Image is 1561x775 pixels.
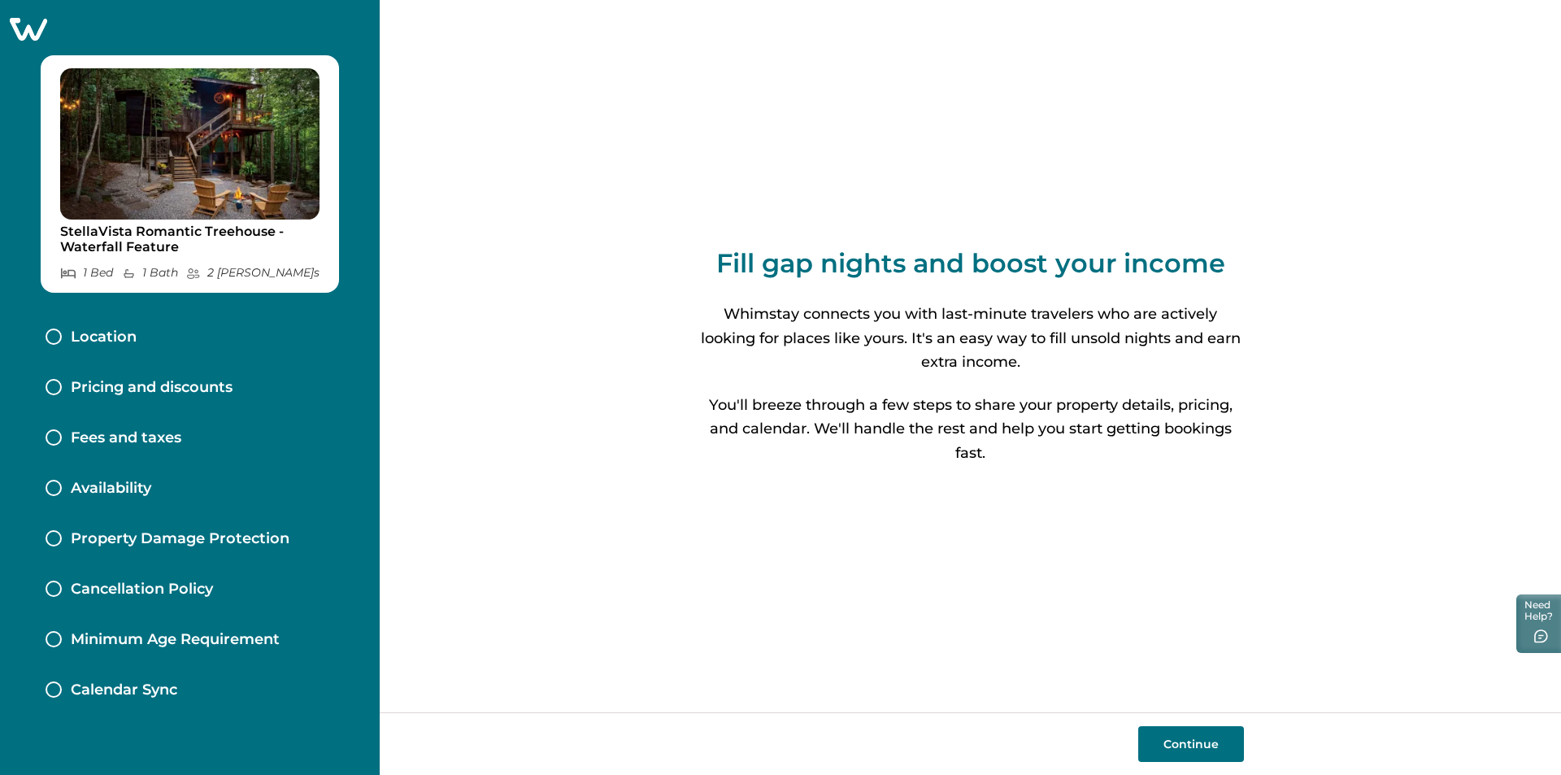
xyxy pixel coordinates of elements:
p: Whimstay connects you with last-minute travelers who are actively looking for places like yours. ... [698,303,1244,374]
img: propertyImage_StellaVista Romantic Treehouse - Waterfall Feature [60,68,320,220]
button: Continue [1138,726,1244,762]
p: Property Damage Protection [71,530,289,548]
p: 1 Bed [60,266,113,280]
p: Cancellation Policy [71,581,213,599]
p: Fees and taxes [71,429,181,447]
p: Availability [71,480,151,498]
p: 1 Bath [122,266,178,280]
p: You'll breeze through a few steps to share your property details, pricing, and calendar. We'll ha... [698,394,1244,465]
p: Fill gap nights and boost your income [716,247,1225,280]
p: Minimum Age Requirement [71,631,280,649]
p: StellaVista Romantic Treehouse - Waterfall Feature [60,224,320,255]
p: Pricing and discounts [71,379,233,397]
p: Calendar Sync [71,681,177,699]
p: 2 [PERSON_NAME] s [186,266,320,280]
p: Location [71,329,137,346]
